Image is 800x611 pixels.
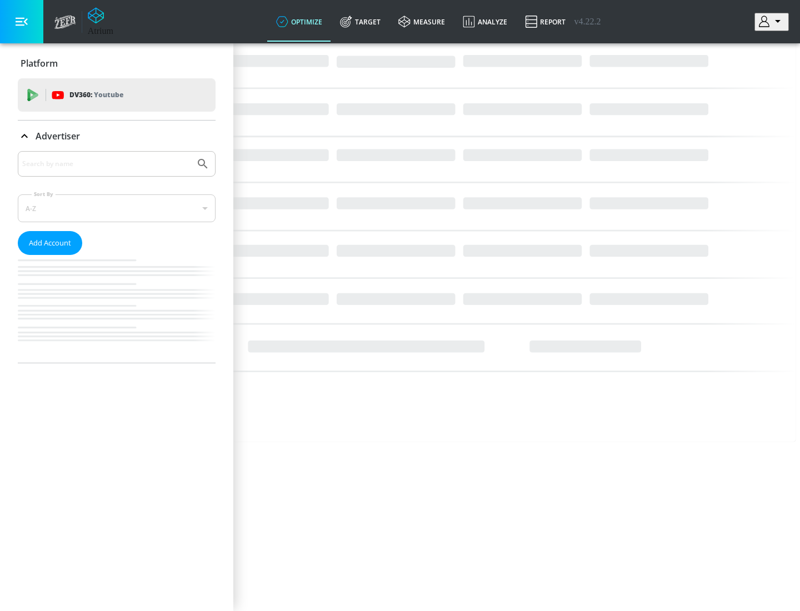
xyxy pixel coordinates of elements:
[267,2,331,42] a: optimize
[516,2,574,42] a: Report
[18,121,216,152] div: Advertiser
[574,17,601,27] span: v 4.22.2
[18,151,216,363] div: Advertiser
[22,157,191,171] input: Search by name
[18,194,216,222] div: A-Z
[454,2,516,42] a: Analyze
[88,7,113,36] a: Atrium
[36,130,80,142] p: Advertiser
[18,255,216,363] nav: list of Advertiser
[18,78,216,112] div: DV360: Youtube
[29,237,71,249] span: Add Account
[389,2,454,42] a: measure
[18,48,216,79] div: Platform
[32,191,56,198] label: Sort By
[21,57,58,69] p: Platform
[69,89,123,101] p: DV360:
[18,231,82,255] button: Add Account
[88,26,113,36] div: Atrium
[94,89,123,101] p: Youtube
[331,2,389,42] a: Target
